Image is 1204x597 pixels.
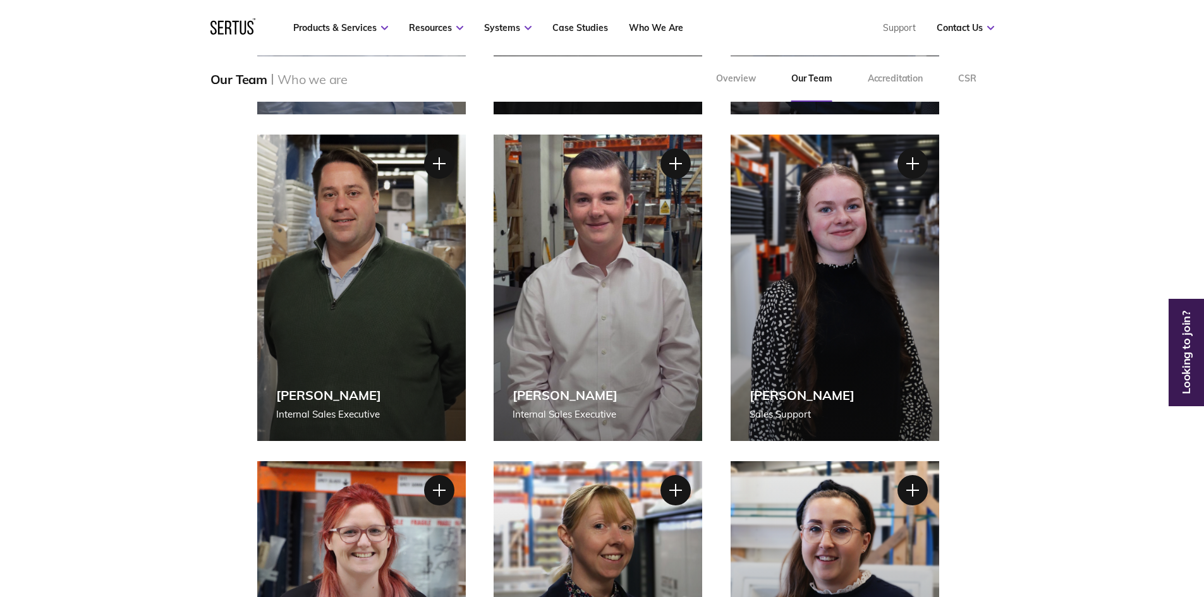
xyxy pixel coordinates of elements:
[883,22,916,33] a: Support
[629,22,683,33] a: Who We Are
[750,407,854,422] div: Sales Support
[937,22,994,33] a: Contact Us
[750,387,854,403] div: [PERSON_NAME]
[940,56,994,102] a: CSR
[698,56,774,102] a: Overview
[210,71,267,87] div: Our Team
[850,56,940,102] a: Accreditation
[409,22,463,33] a: Resources
[277,71,348,87] div: Who we are
[513,387,617,403] div: [PERSON_NAME]
[552,22,608,33] a: Case Studies
[293,22,388,33] a: Products & Services
[1172,347,1201,358] a: Looking to join?
[276,387,381,403] div: [PERSON_NAME]
[513,407,617,422] div: Internal Sales Executive
[484,22,532,33] a: Systems
[276,407,381,422] div: Internal Sales Executive
[976,450,1204,597] iframe: Chat Widget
